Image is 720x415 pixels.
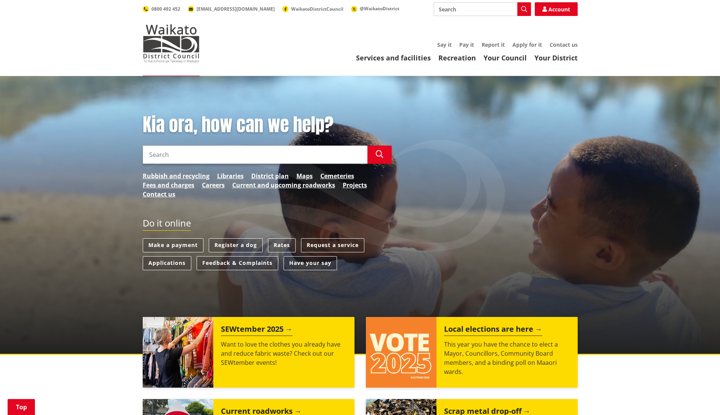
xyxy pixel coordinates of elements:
[284,256,337,270] a: Have your say
[343,181,367,190] a: Projects
[143,146,367,164] input: Search input
[143,317,354,388] a: SEWtember 2025 Want to love the clothes you already have and reduce fabric waste? Check out our S...
[282,6,343,12] a: WaikatoDistrictCouncil
[366,317,436,388] img: Vote 2025
[366,317,578,388] a: Local elections are here This year you have the chance to elect a Mayor, Councillors, Community B...
[351,5,399,12] a: @WaikatoDistrict
[151,6,180,12] span: 0800 492 452
[143,114,392,136] h1: Kia ora, how can we help?
[143,24,200,62] img: Waikato District Council - Te Kaunihera aa Takiwaa o Waikato
[512,41,542,48] a: Apply for it
[550,41,578,48] a: Contact us
[143,238,203,252] a: Make a payment
[268,238,296,252] a: Rates
[296,171,313,181] a: Maps
[434,2,531,16] input: Search input
[221,325,293,336] h2: SEWtember 2025
[143,256,191,270] a: Applications
[143,317,213,388] img: SEWtember
[251,171,289,181] a: District plan
[360,5,399,12] span: @WaikatoDistrict
[484,53,527,62] a: Your Council
[197,256,278,270] a: Feedback & Complaints
[535,2,578,16] a: Account
[437,41,452,48] a: Say it
[143,190,175,199] a: Contact us
[197,6,275,12] span: [EMAIL_ADDRESS][DOMAIN_NAME]
[143,181,194,190] a: Fees and charges
[143,6,180,12] a: 0800 492 452
[444,340,570,376] p: This year you have the chance to elect a Mayor, Councillors, Community Board members, and a bindi...
[438,53,476,62] a: Recreation
[459,41,474,48] a: Pay it
[356,53,431,62] a: Services and facilities
[8,399,35,415] a: Top
[534,53,578,62] a: Your District
[217,171,244,181] a: Libraries
[143,171,210,181] a: Rubbish and recycling
[482,41,505,48] a: Report it
[209,238,263,252] a: Register a dog
[188,6,275,12] a: [EMAIL_ADDRESS][DOMAIN_NAME]
[221,340,347,367] p: Want to love the clothes you already have and reduce fabric waste? Check out our SEWtember events!
[301,238,364,252] a: Request a service
[232,181,335,190] a: Current and upcoming roadworks
[444,325,542,336] h2: Local elections are here
[202,181,225,190] a: Careers
[143,218,191,231] h2: Do it online
[320,171,354,181] a: Cemeteries
[291,6,343,12] span: WaikatoDistrictCouncil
